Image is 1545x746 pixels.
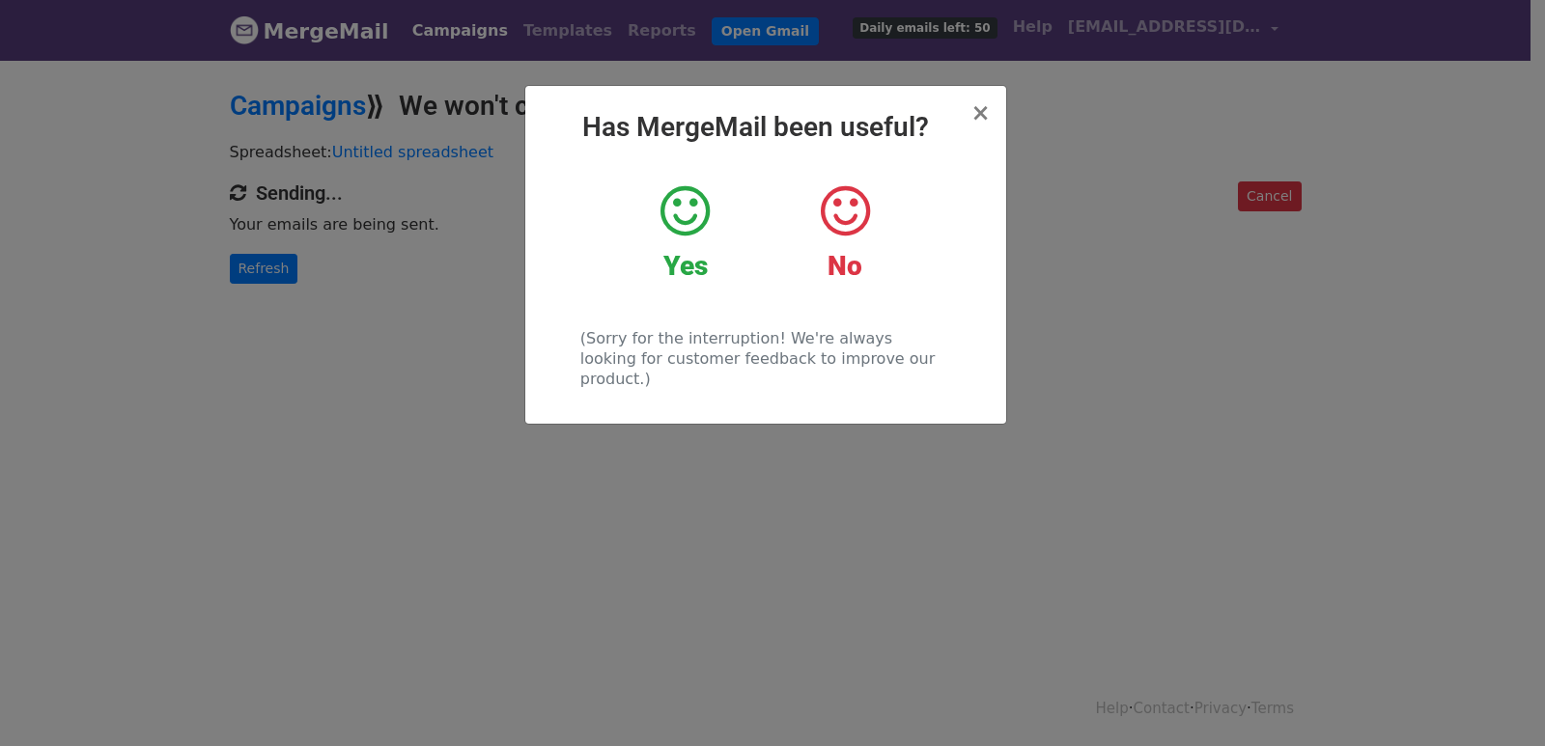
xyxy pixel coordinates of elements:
[620,182,750,283] a: Yes
[828,250,862,282] strong: No
[779,182,910,283] a: No
[970,101,990,124] button: Close
[541,111,991,144] h2: Has MergeMail been useful?
[663,250,708,282] strong: Yes
[970,99,990,126] span: ×
[580,328,950,389] p: (Sorry for the interruption! We're always looking for customer feedback to improve our product.)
